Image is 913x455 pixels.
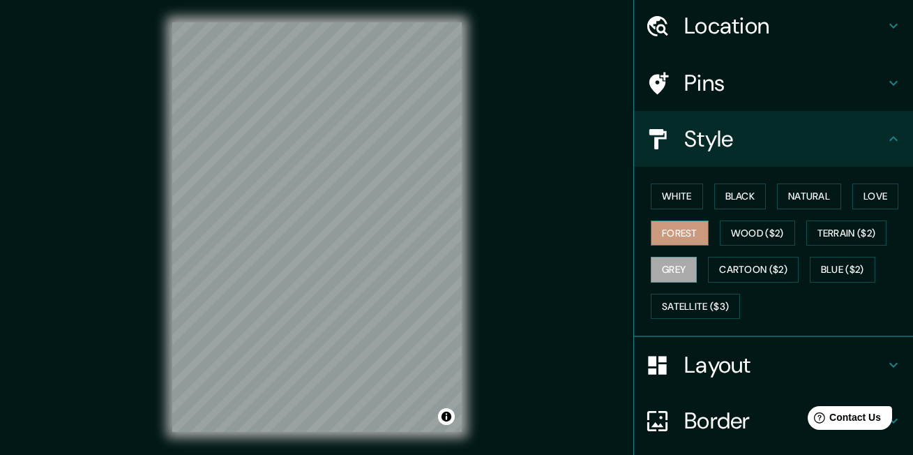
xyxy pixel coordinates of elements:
button: Grey [651,257,697,283]
button: Wood ($2) [720,221,795,246]
button: Terrain ($2) [806,221,887,246]
button: Satellite ($3) [651,294,740,320]
div: Style [634,111,913,167]
button: Blue ($2) [810,257,875,283]
h4: Layout [684,351,885,379]
button: Cartoon ($2) [708,257,799,283]
button: White [651,184,703,209]
iframe: Help widget launcher [789,401,898,440]
canvas: Map [172,22,462,432]
h4: Location [684,12,885,40]
h4: Border [684,407,885,435]
button: Natural [777,184,841,209]
div: Border [634,393,913,449]
button: Forest [651,221,709,246]
h4: Style [684,125,885,153]
button: Black [714,184,767,209]
button: Love [852,184,898,209]
div: Layout [634,337,913,393]
h4: Pins [684,69,885,97]
button: Toggle attribution [438,408,455,425]
div: Pins [634,55,913,111]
